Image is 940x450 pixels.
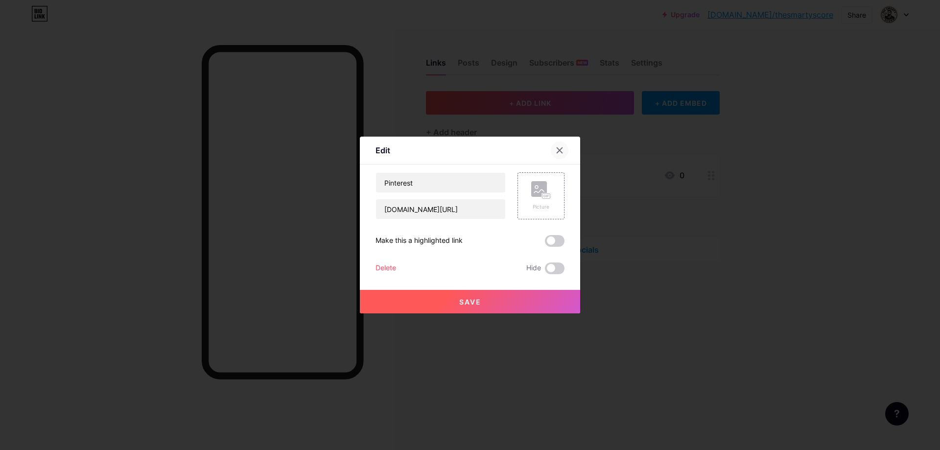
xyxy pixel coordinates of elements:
span: Save [459,298,481,306]
div: Make this a highlighted link [376,235,463,247]
input: Title [376,173,505,192]
div: Edit [376,144,390,156]
div: Picture [531,203,551,211]
span: Hide [526,262,541,274]
input: URL [376,199,505,219]
button: Save [360,290,580,313]
div: Delete [376,262,396,274]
